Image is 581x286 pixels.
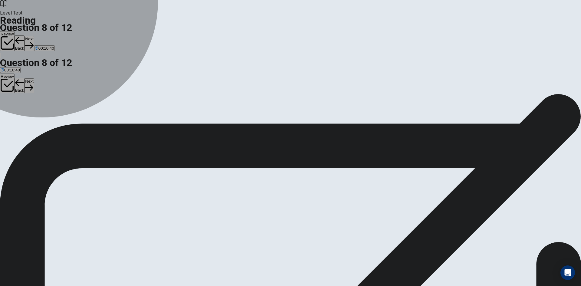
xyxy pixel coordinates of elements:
[15,35,25,51] button: Back
[4,68,20,72] span: 00:10:40
[15,78,25,94] button: Back
[560,265,575,280] div: Open Intercom Messenger
[25,78,34,93] button: Next
[34,45,55,51] button: 00:10:40
[38,46,54,51] span: 00:10:40
[25,36,34,51] button: Next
